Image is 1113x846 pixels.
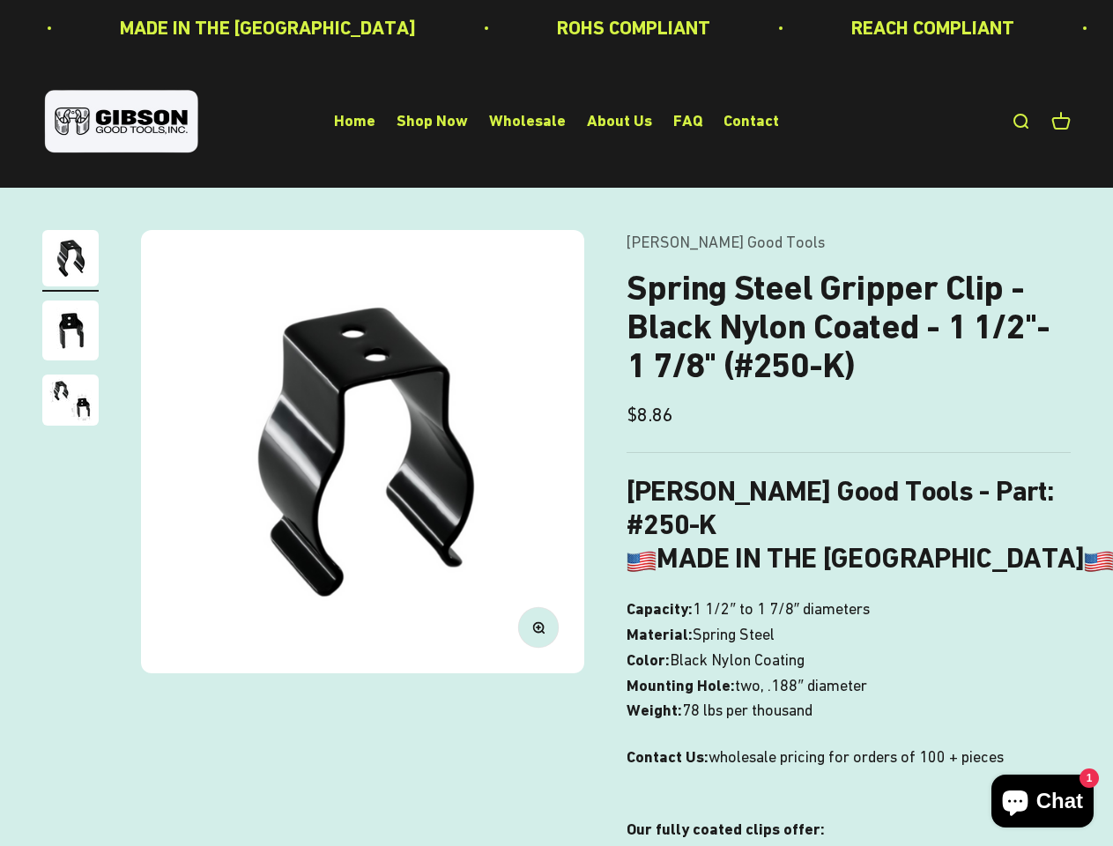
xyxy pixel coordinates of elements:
[986,775,1099,832] inbox-online-store-chat: Shopify online store chat
[42,301,99,366] button: Go to item 2
[627,399,673,430] sale-price: $8.86
[42,230,99,286] img: Gripper clip, made & shipped from the USA!
[397,112,468,130] a: Shop Now
[42,301,99,360] img: close up of a spring steel gripper clip, tool clip, durable, secure holding, Excellent corrosion ...
[682,698,812,724] span: 78 lbs per thousand
[627,745,1071,796] p: wholesale pricing for orders of 100 + pieces
[627,747,709,766] strong: Contact Us:
[735,673,866,699] span: two, .188″ diameter
[627,676,735,694] b: Mounting Hole:
[627,474,1054,541] b: [PERSON_NAME] Good Tools - Part: #250-K
[42,375,99,431] button: Go to item 3
[113,12,409,43] p: MADE IN THE [GEOGRAPHIC_DATA]
[693,622,775,648] span: Spring Steel
[587,112,652,130] a: About Us
[42,375,99,426] img: close up of a spring steel gripper clip, tool clip, durable, secure holding, Excellent corrosion ...
[627,541,1113,575] b: MADE IN THE [GEOGRAPHIC_DATA]
[693,597,870,622] span: 1 1/2″ to 1 7/8″ diameters
[627,820,825,838] strong: Our fully coated clips offer:
[334,112,375,130] a: Home
[627,650,670,669] b: Color:
[489,112,566,130] a: Wholesale
[627,599,693,618] b: Capacity:
[550,12,703,43] p: ROHS COMPLIANT
[42,230,99,292] button: Go to item 1
[627,269,1071,385] h1: Spring Steel Gripper Clip - Black Nylon Coated - 1 1/2"- 1 7/8" (#250-K)
[627,701,682,719] b: Weight:
[627,625,693,643] b: Material:
[670,648,805,673] span: Black Nylon Coating
[723,112,779,130] a: Contact
[141,230,584,673] img: Gripper clip, made & shipped from the USA!
[673,112,702,130] a: FAQ
[844,12,1007,43] p: REACH COMPLIANT
[627,233,825,251] a: [PERSON_NAME] Good Tools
